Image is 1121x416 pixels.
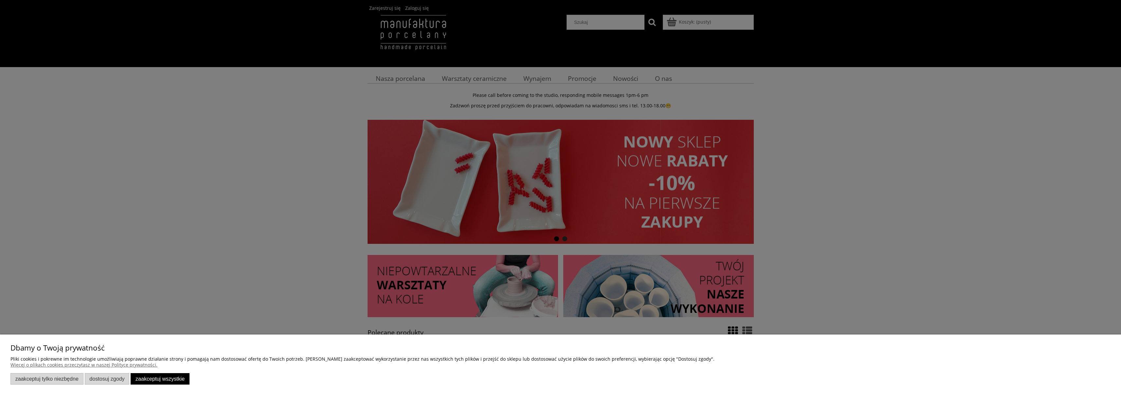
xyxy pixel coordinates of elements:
[10,356,1111,362] p: Pliki cookies i pokrewne im technologie umożliwiają poprawne działanie strony i pomagają nam dost...
[131,373,190,385] button: Zaakceptuj wszystkie
[10,345,1111,351] p: Dbamy o Twoją prywatność
[85,373,130,385] button: Dostosuj zgody
[10,362,157,368] a: Więcej o plikach cookies przeczytasz w naszej Polityce prywatności.
[10,373,83,385] button: Zaakceptuj tylko niezbędne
